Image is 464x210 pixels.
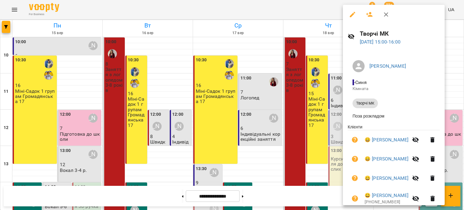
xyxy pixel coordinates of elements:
[353,86,435,92] p: Кімната
[348,111,440,121] li: Поза розкладом
[348,133,362,147] button: Візит ще не сплачено. Додати оплату?
[348,191,362,206] button: Візит ще не сплачено. Додати оплату?
[360,29,440,38] h6: Творчі МК
[365,192,408,199] a: 😀 [PERSON_NAME]
[365,155,408,163] a: 😀 [PERSON_NAME]
[348,152,362,166] button: Візит ще не сплачено. Додати оплату?
[365,175,408,182] a: 😀 [PERSON_NAME]
[369,63,406,69] a: [PERSON_NAME]
[353,79,368,85] span: - Синя
[365,199,408,205] p: [PHONE_NUMBER]
[365,136,408,144] a: 😀 [PERSON_NAME]
[353,101,378,106] span: Творчі МК
[360,39,401,45] a: [DATE] 15:00-16:00
[348,171,362,186] button: Візит ще не сплачено. Додати оплату?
